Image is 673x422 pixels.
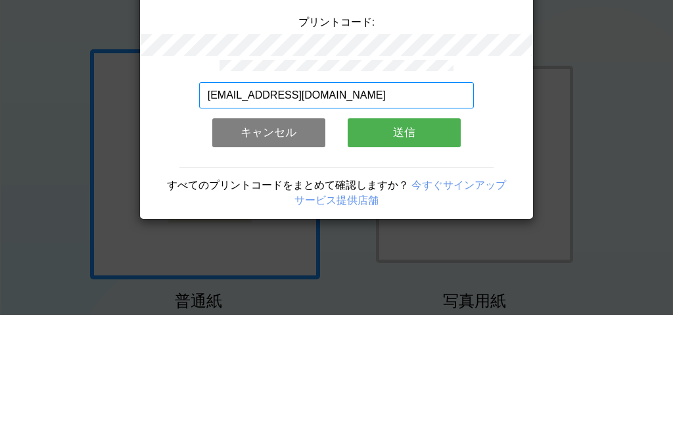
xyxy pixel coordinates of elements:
[411,287,506,298] a: 今すぐサインアップ
[212,225,325,254] button: キャンセル
[294,302,379,313] a: サービス提供店舗
[298,124,375,135] span: プリントコード:
[199,189,475,216] input: メールアドレス
[348,225,461,254] button: 送信
[167,287,409,298] span: すべてのプリントコードをまとめて確認しますか？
